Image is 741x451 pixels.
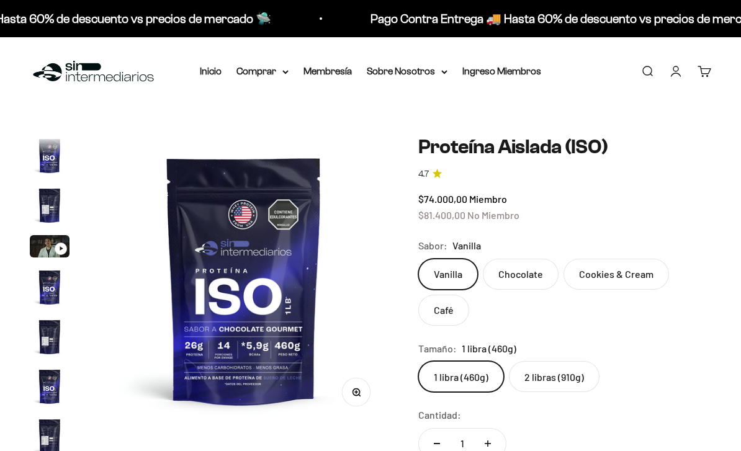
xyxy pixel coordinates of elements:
[462,66,541,76] a: Ingreso Miembros
[99,136,388,425] img: Proteína Aislada (ISO)
[452,238,481,254] span: Vanilla
[30,136,70,179] button: Ir al artículo 1
[303,66,352,76] a: Membresía
[418,193,467,205] span: $74.000,00
[30,136,70,176] img: Proteína Aislada (ISO)
[30,317,70,360] button: Ir al artículo 5
[418,238,447,254] legend: Sabor:
[30,267,70,311] button: Ir al artículo 4
[462,341,516,357] span: 1 libra (460g)
[418,407,461,423] label: Cantidad:
[418,167,429,181] span: 4.7
[30,185,70,225] img: Proteína Aislada (ISO)
[467,209,519,221] span: No Miembro
[236,63,289,79] summary: Comprar
[469,193,507,205] span: Miembro
[200,66,222,76] a: Inicio
[30,367,70,406] img: Proteína Aislada (ISO)
[30,267,70,307] img: Proteína Aislada (ISO)
[367,63,447,79] summary: Sobre Nosotros
[418,167,712,181] a: 4.74.7 de 5.0 estrellas
[418,136,712,158] h1: Proteína Aislada (ISO)
[30,185,70,229] button: Ir al artículo 2
[418,341,457,357] legend: Tamaño:
[30,235,70,261] button: Ir al artículo 3
[30,367,70,410] button: Ir al artículo 6
[418,209,465,221] span: $81.400,00
[30,317,70,357] img: Proteína Aislada (ISO)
